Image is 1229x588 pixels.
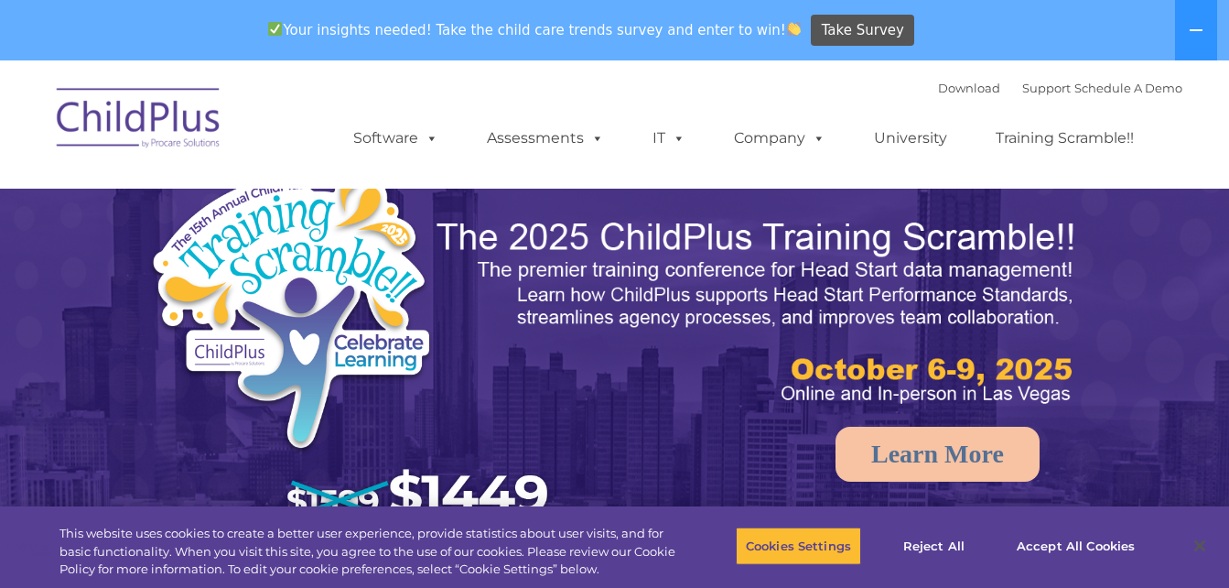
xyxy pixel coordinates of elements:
[856,120,965,157] a: University
[48,75,231,167] img: ChildPlus by Procare Solutions
[811,15,914,47] a: Take Survey
[59,525,676,579] div: This website uses cookies to create a better user experience, provide statistics about user visit...
[1007,527,1145,565] button: Accept All Cookies
[938,81,1000,95] a: Download
[938,81,1182,95] font: |
[736,527,861,565] button: Cookies Settings
[254,121,310,135] span: Last name
[335,120,457,157] a: Software
[877,527,991,565] button: Reject All
[469,120,622,157] a: Assessments
[1180,526,1220,566] button: Close
[716,120,844,157] a: Company
[634,120,704,157] a: IT
[977,120,1152,157] a: Training Scramble!!
[254,196,332,210] span: Phone number
[1074,81,1182,95] a: Schedule A Demo
[822,15,904,47] span: Take Survey
[261,12,809,48] span: Your insights needed! Take the child care trends survey and enter to win!
[268,22,282,36] img: ✅
[836,427,1040,482] a: Learn More
[787,22,801,36] img: 👏
[1022,81,1071,95] a: Support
